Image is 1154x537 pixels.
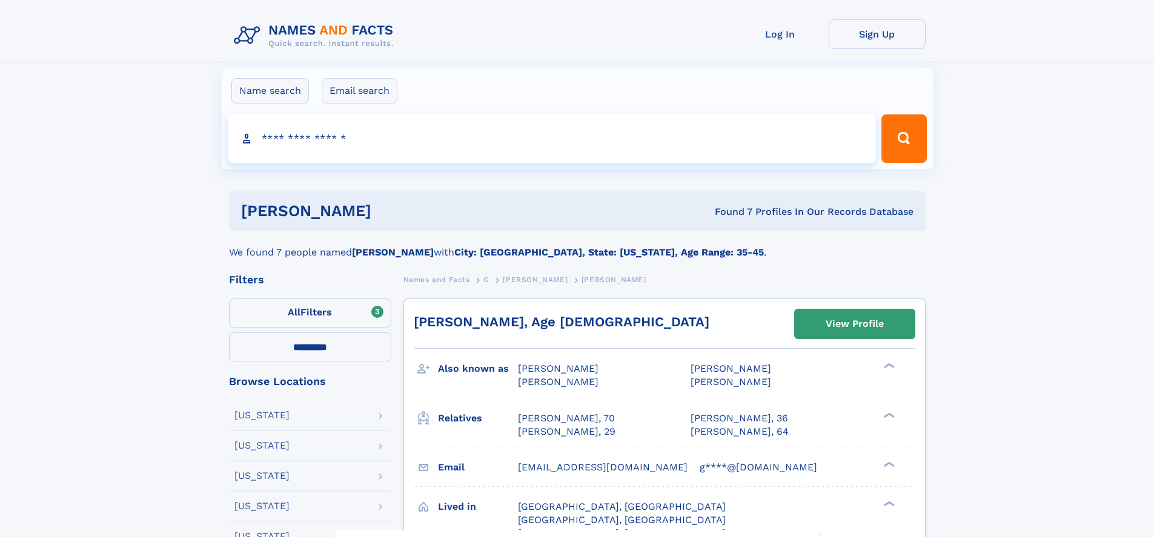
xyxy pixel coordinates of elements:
[438,408,518,429] h3: Relatives
[795,309,915,338] a: View Profile
[231,78,309,104] label: Name search
[234,441,290,450] div: [US_STATE]
[826,310,884,338] div: View Profile
[229,298,391,328] label: Filters
[228,114,877,163] input: search input
[732,19,829,49] a: Log In
[241,203,543,219] h1: [PERSON_NAME]
[881,411,895,419] div: ❯
[518,376,599,387] span: [PERSON_NAME]
[691,425,789,438] a: [PERSON_NAME], 64
[229,274,391,285] div: Filters
[518,501,726,512] span: [GEOGRAPHIC_DATA], [GEOGRAPHIC_DATA]
[691,412,788,425] a: [PERSON_NAME], 36
[454,246,764,258] b: City: [GEOGRAPHIC_DATA], State: [US_STATE], Age Range: 35-45
[881,114,926,163] button: Search Button
[503,272,568,287] a: [PERSON_NAME]
[518,425,615,438] a: [PERSON_NAME], 29
[483,275,489,284] span: G
[518,514,726,525] span: [GEOGRAPHIC_DATA], [GEOGRAPHIC_DATA]
[229,231,926,260] div: We found 7 people named with .
[403,272,470,287] a: Names and Facts
[414,314,709,329] a: [PERSON_NAME], Age [DEMOGRAPHIC_DATA]
[582,275,646,284] span: [PERSON_NAME]
[691,363,771,374] span: [PERSON_NAME]
[518,412,615,425] a: [PERSON_NAME], 70
[503,275,568,284] span: [PERSON_NAME]
[438,457,518,478] h3: Email
[518,363,599,374] span: [PERSON_NAME]
[518,461,688,473] span: [EMAIL_ADDRESS][DOMAIN_NAME]
[352,246,434,258] b: [PERSON_NAME]
[234,410,290,420] div: [US_STATE]
[229,376,391,387] div: Browse Locations
[881,362,895,370] div: ❯
[881,499,895,507] div: ❯
[288,306,300,318] span: All
[829,19,926,49] a: Sign Up
[881,460,895,468] div: ❯
[229,19,403,52] img: Logo Names and Facts
[543,205,914,219] div: Found 7 Profiles In Our Records Database
[483,272,489,287] a: G
[322,78,397,104] label: Email search
[438,496,518,517] h3: Lived in
[438,358,518,379] h3: Also known as
[234,501,290,511] div: [US_STATE]
[691,376,771,387] span: [PERSON_NAME]
[234,471,290,481] div: [US_STATE]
